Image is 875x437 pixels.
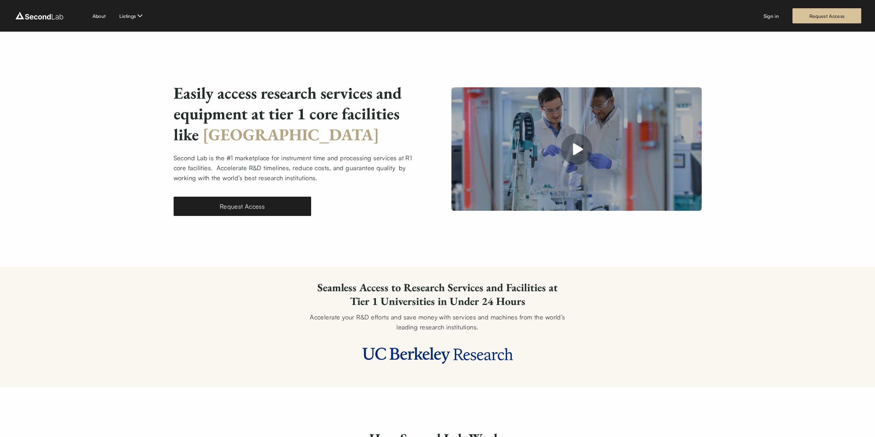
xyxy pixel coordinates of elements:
button: Listings [119,12,144,20]
div: Second Lab is the #1 marketplace for instrument time and processing services at R1 core facilitie... [174,153,424,183]
div: Accelerate your R&D efforts and save money with services and machines from the world’s leading re... [308,312,568,332]
img: play [569,142,584,156]
img: logo [14,10,65,21]
a: Request Access [792,8,861,23]
a: Sign in [764,12,779,20]
h1: Easily access research services and equipment at tier 1 core facilities like [174,83,424,145]
h2: Seamless Access to Research Services and Facilities at Tier 1 Universities in Under 24 Hours [174,281,702,308]
span: [GEOGRAPHIC_DATA] [203,124,379,145]
a: About [92,12,106,20]
a: Request Access [174,197,311,216]
img: UC Berkeley Research [352,332,523,373]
